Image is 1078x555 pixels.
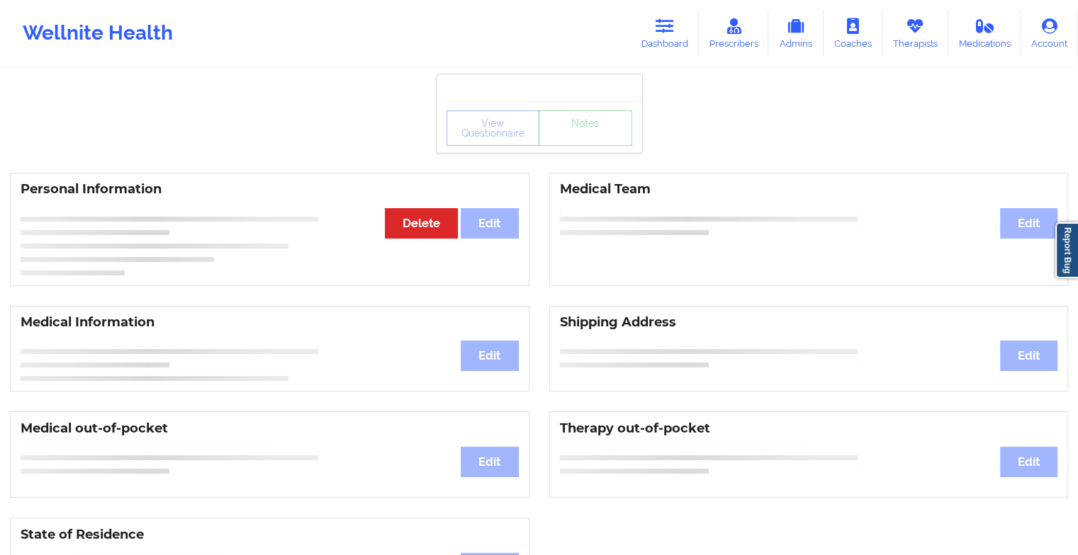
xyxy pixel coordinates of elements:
[824,10,882,57] a: Coaches
[560,420,1058,437] h3: Therapy out-of-pocket
[1055,222,1078,278] a: Report Bug
[882,10,948,57] a: Therapists
[21,420,519,437] h3: Medical out-of-pocket
[631,10,699,57] a: Dashboard
[768,10,824,57] a: Admins
[1021,10,1078,57] a: Account
[560,181,1058,198] h3: Medical Team
[948,10,1021,57] a: Medications
[699,10,769,57] a: Prescribers
[21,181,519,198] h3: Personal Information
[21,527,519,543] h3: State of Residence
[385,208,458,239] button: Delete
[560,314,1058,331] h3: Shipping Address
[21,314,519,331] h3: Medical Information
